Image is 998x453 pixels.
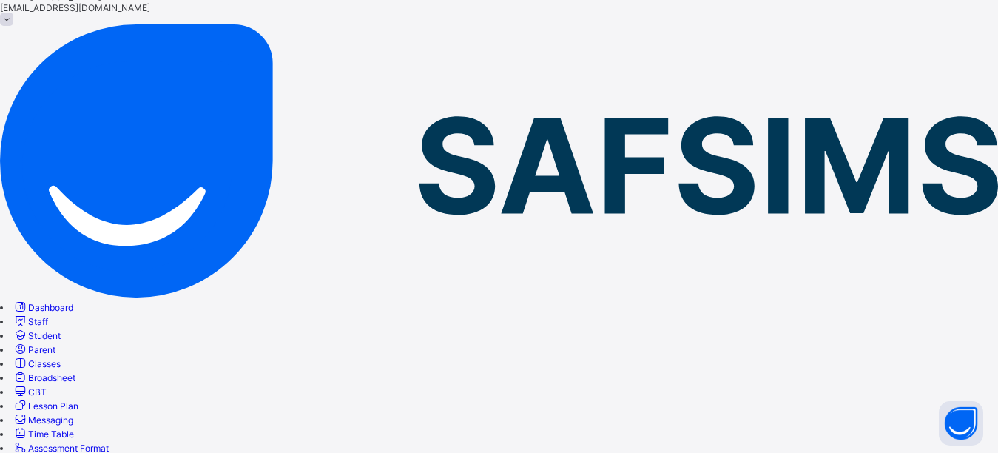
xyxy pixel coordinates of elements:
span: Messaging [28,415,73,426]
a: Dashboard [13,302,73,313]
a: Parent [13,344,55,355]
a: CBT [13,386,47,397]
span: Staff [28,316,48,327]
span: Parent [28,344,55,355]
span: Dashboard [28,302,73,313]
a: Student [13,330,61,341]
a: Staff [13,316,48,327]
a: Lesson Plan [13,400,78,412]
a: Classes [13,358,61,369]
a: Broadsheet [13,372,75,383]
span: Classes [28,358,61,369]
span: Time Table [28,429,74,440]
span: Broadsheet [28,372,75,383]
a: Time Table [13,429,74,440]
span: Student [28,330,61,341]
span: Lesson Plan [28,400,78,412]
a: Messaging [13,415,73,426]
span: CBT [28,386,47,397]
button: Open asap [939,401,983,446]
